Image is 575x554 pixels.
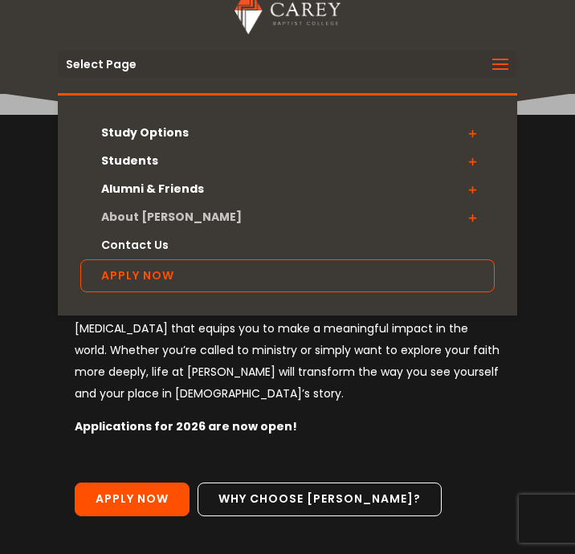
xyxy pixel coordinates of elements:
a: Study Options [80,119,495,147]
a: Contact Us [80,231,495,259]
a: Why choose [PERSON_NAME]? [198,483,442,516]
a: Apply Now [75,483,190,516]
a: Students [80,147,495,175]
a: About [PERSON_NAME] [80,203,495,231]
a: Apply Now [80,259,495,293]
strong: Applications for 2026 are now open! [75,418,297,434]
a: Alumni & Friends [80,175,495,203]
span: Select Page [66,59,137,70]
p: We invite you to discover [DEMOGRAPHIC_DATA] that shapes hearts, minds, and communities and begin... [75,274,500,416]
